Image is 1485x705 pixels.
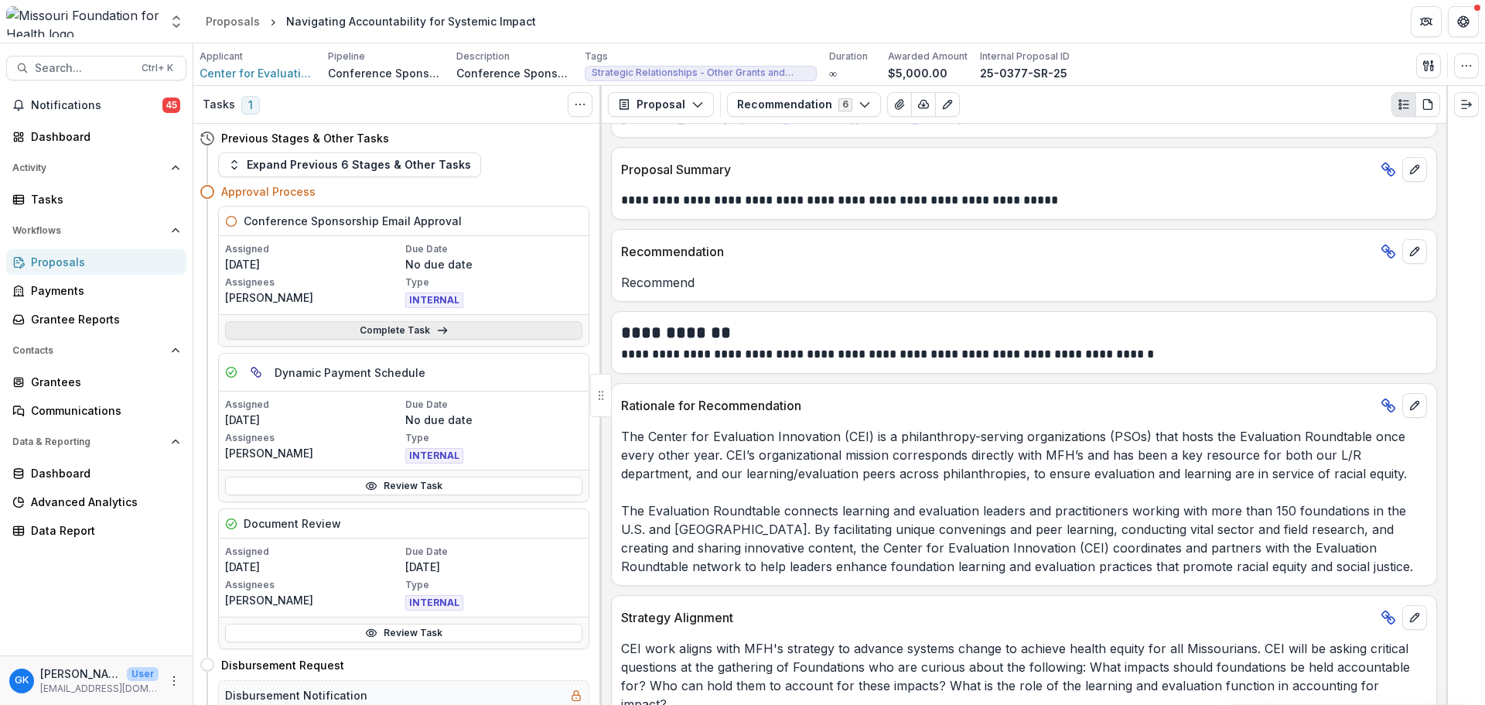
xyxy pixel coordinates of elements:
a: Dashboard [6,460,186,486]
p: Assignees [225,431,402,445]
div: Dashboard [31,128,174,145]
span: Strategic Relationships - Other Grants and Contracts [592,67,810,78]
p: [PERSON_NAME] [225,289,402,306]
p: Due Date [405,545,582,559]
button: Open Data & Reporting [6,430,186,454]
p: [DATE] [405,559,582,575]
a: Grantees [6,369,186,395]
span: Workflows [12,225,165,236]
p: Type [405,578,582,592]
p: Assignees [225,275,402,289]
p: Conference Sponsorship [328,65,444,81]
span: 45 [162,98,180,113]
span: INTERNAL [405,448,463,464]
div: Grantees [31,374,174,390]
span: Search... [35,62,132,75]
a: Proposals [200,10,266,33]
p: Rationale for Recommendation [621,396,1374,415]
p: Duration [829,50,868,63]
div: Data Report [31,522,174,539]
p: Pipeline [328,50,365,63]
button: Open Contacts [6,338,186,363]
a: Communications [6,398,186,423]
button: edit [1402,157,1427,182]
div: Grace Kyung [15,676,29,686]
div: Payments [31,282,174,299]
a: Dashboard [6,124,186,149]
p: Tags [585,50,608,63]
span: Notifications [31,99,162,112]
p: Strategy Alignment [621,608,1374,627]
button: Open Workflows [6,218,186,243]
p: Due Date [405,242,582,256]
a: Complete Task [225,321,582,340]
h4: Disbursement Request [221,657,344,673]
p: Recommend [621,273,1427,292]
div: Tasks [31,191,174,207]
button: More [165,672,183,690]
div: Advanced Analytics [31,494,174,510]
a: Center for Evaluation Innovation Inc [200,65,316,81]
div: Proposals [31,254,174,270]
a: Payments [6,278,186,303]
p: User [127,667,159,681]
p: [PERSON_NAME] [40,666,121,682]
div: Dashboard [31,465,174,481]
button: Recommendation6 [727,92,881,117]
p: Type [405,275,582,289]
h3: Tasks [203,98,235,111]
p: Type [405,431,582,445]
p: $5,000.00 [888,65,947,81]
p: [PERSON_NAME] [225,592,402,608]
button: edit [1402,393,1427,418]
h4: Previous Stages & Other Tasks [221,130,389,146]
h5: Disbursement Notification [225,687,367,703]
div: Grantee Reports [31,311,174,327]
p: Conference Sponsorship - Navigating Accountability for Systemic Impact [456,65,572,81]
button: Expand right [1454,92,1479,117]
button: Notifications45 [6,93,186,118]
span: INTERNAL [405,595,463,611]
p: Description [456,50,510,63]
p: Proposal Summary [621,160,1374,179]
button: View Attached Files [887,92,912,117]
p: No due date [405,256,582,272]
button: Toggle View Cancelled Tasks [568,92,592,117]
button: View dependent tasks [244,360,268,385]
p: No due date [405,412,582,428]
p: Internal Proposal ID [980,50,1070,63]
button: Open Activity [6,156,186,180]
button: edit [1402,605,1427,630]
p: Applicant [200,50,243,63]
a: Proposals [6,249,186,275]
img: Missouri Foundation for Health logo [6,6,159,37]
a: Review Task [225,477,582,495]
h5: Dynamic Payment Schedule [275,364,425,381]
a: Review Task [225,624,582,642]
button: Plaintext view [1391,92,1416,117]
p: Assigned [225,242,402,256]
h4: Approval Process [221,183,316,200]
nav: breadcrumb [200,10,542,33]
span: 1 [241,96,260,115]
button: Open entity switcher [166,6,187,37]
a: Grantee Reports [6,306,186,332]
div: Proposals [206,13,260,29]
a: Advanced Analytics [6,489,186,515]
p: Assigned [225,398,402,412]
p: 25-0377-SR-25 [980,65,1067,81]
p: [EMAIL_ADDRESS][DOMAIN_NAME] [40,682,159,696]
span: Activity [12,163,165,173]
p: Assignees [225,578,402,592]
button: Search... [6,56,186,80]
p: [DATE] [225,256,402,272]
p: Assigned [225,545,402,559]
p: [DATE] [225,559,402,575]
div: Ctrl + K [138,60,176,77]
h5: Document Review [244,515,341,532]
p: [DATE] [225,412,402,428]
div: Navigating Accountability for Systemic Impact [286,13,536,29]
a: Data Report [6,518,186,543]
p: ∞ [829,65,837,81]
p: The Center for Evaluation Innovation (CEI) is a philanthropy-serving organizations (PSOs) that ho... [621,427,1427,576]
